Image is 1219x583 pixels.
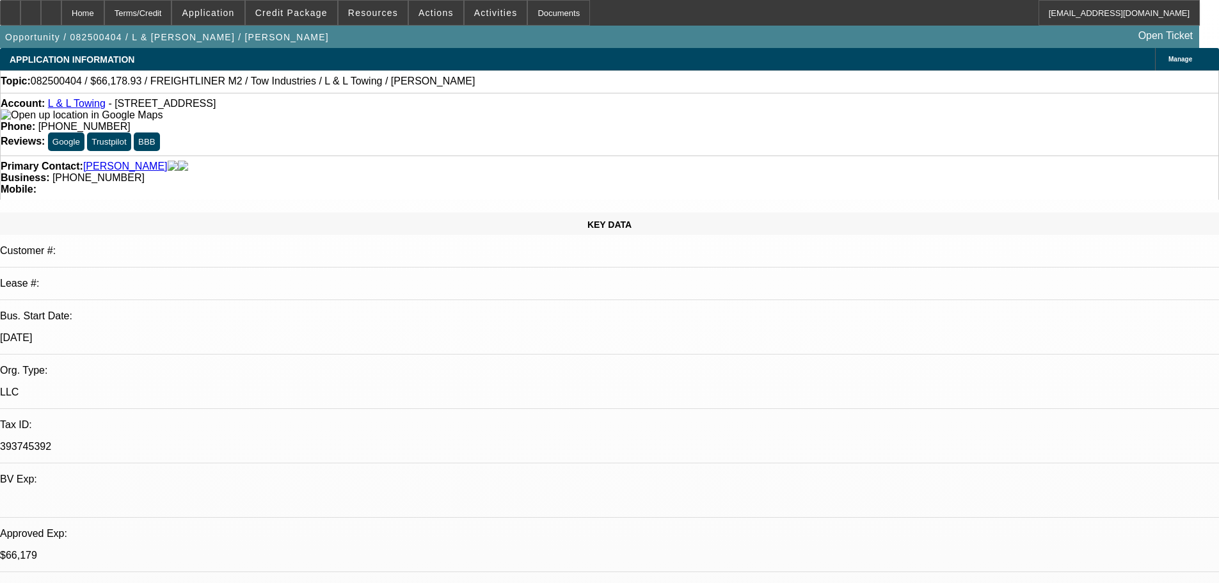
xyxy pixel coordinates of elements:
[182,8,234,18] span: Application
[1,121,35,132] strong: Phone:
[134,132,160,151] button: BBB
[465,1,527,25] button: Activities
[1,76,31,87] strong: Topic:
[5,32,329,42] span: Opportunity / 082500404 / L & [PERSON_NAME] / [PERSON_NAME]
[409,1,463,25] button: Actions
[48,98,106,109] a: L & L Towing
[418,8,454,18] span: Actions
[1,172,49,183] strong: Business:
[474,8,518,18] span: Activities
[168,161,178,172] img: facebook-icon.png
[246,1,337,25] button: Credit Package
[1133,25,1198,47] a: Open Ticket
[1,98,45,109] strong: Account:
[1,109,163,120] a: View Google Maps
[339,1,408,25] button: Resources
[178,161,188,172] img: linkedin-icon.png
[587,220,632,230] span: KEY DATA
[348,8,398,18] span: Resources
[87,132,131,151] button: Trustpilot
[48,132,84,151] button: Google
[38,121,131,132] span: [PHONE_NUMBER]
[31,76,475,87] span: 082500404 / $66,178.93 / FREIGHTLINER M2 / Tow Industries / L & L Towing / [PERSON_NAME]
[1,109,163,121] img: Open up location in Google Maps
[1,136,45,147] strong: Reviews:
[172,1,244,25] button: Application
[1168,56,1192,63] span: Manage
[1,184,36,195] strong: Mobile:
[255,8,328,18] span: Credit Package
[52,172,145,183] span: [PHONE_NUMBER]
[1,161,83,172] strong: Primary Contact:
[83,161,168,172] a: [PERSON_NAME]
[108,98,216,109] span: - [STREET_ADDRESS]
[10,54,134,65] span: APPLICATION INFORMATION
